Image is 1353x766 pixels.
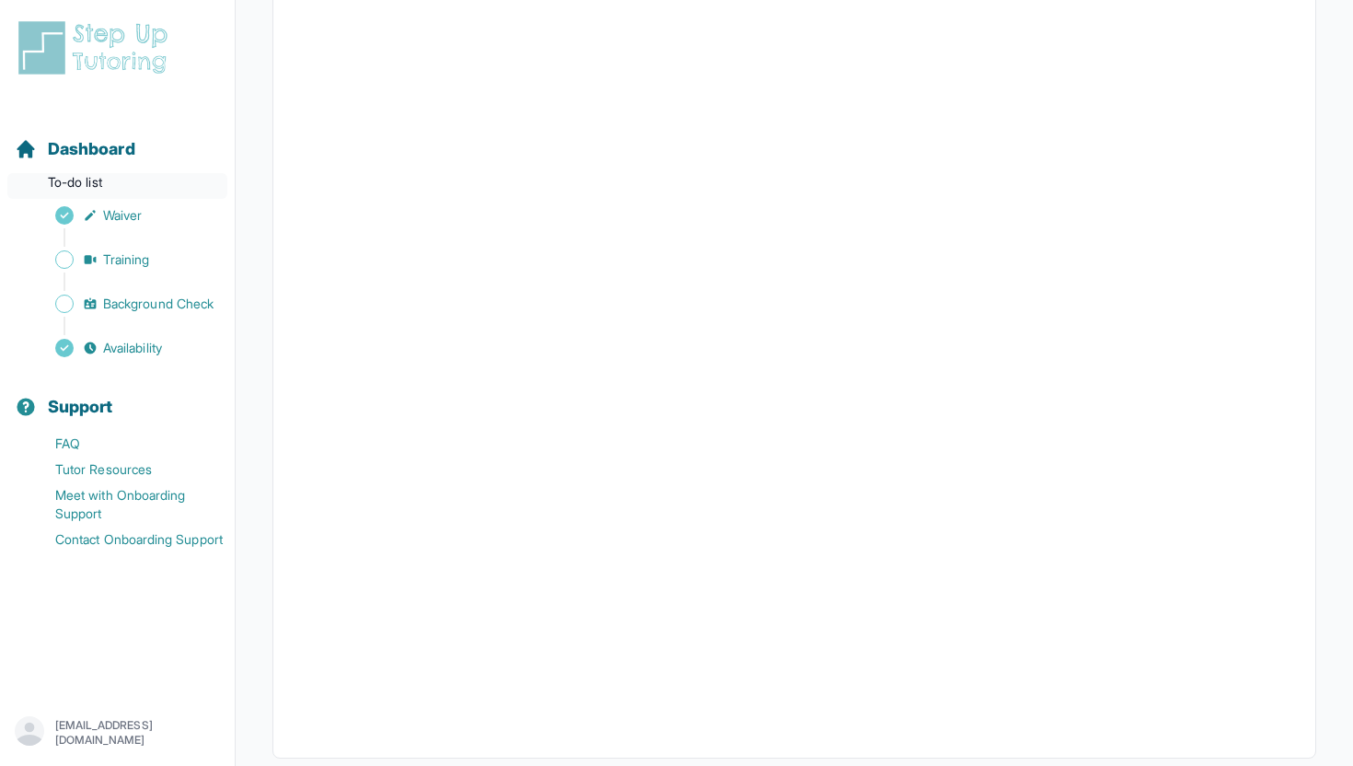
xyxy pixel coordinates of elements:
[15,291,235,317] a: Background Check
[103,250,150,269] span: Training
[103,295,214,313] span: Background Check
[15,482,235,527] a: Meet with Onboarding Support
[7,173,227,199] p: To-do list
[103,206,142,225] span: Waiver
[15,431,235,457] a: FAQ
[15,716,220,749] button: [EMAIL_ADDRESS][DOMAIN_NAME]
[7,107,227,169] button: Dashboard
[55,718,220,748] p: [EMAIL_ADDRESS][DOMAIN_NAME]
[48,394,113,420] span: Support
[15,247,235,273] a: Training
[15,457,235,482] a: Tutor Resources
[103,339,162,357] span: Availability
[15,18,179,77] img: logo
[48,136,135,162] span: Dashboard
[15,203,235,228] a: Waiver
[15,527,235,552] a: Contact Onboarding Support
[15,335,235,361] a: Availability
[15,136,135,162] a: Dashboard
[7,365,227,427] button: Support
